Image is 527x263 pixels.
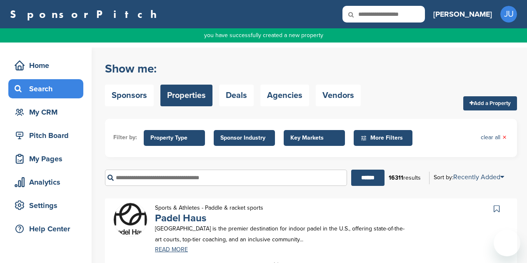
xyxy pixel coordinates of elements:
a: Add a Property [463,96,517,110]
div: Settings [12,198,83,213]
a: [PERSON_NAME] [433,5,492,23]
p: Sports & Athletes - Paddle & racket sports [155,203,263,213]
a: Sponsors [105,85,154,106]
h3: [PERSON_NAME] [433,8,492,20]
a: Agencies [260,85,309,106]
p: [GEOGRAPHIC_DATA] is the premier destination for indoor padel in the U.S., offering state-of-the-... [155,223,410,244]
div: Sort by: [434,174,504,180]
a: Search [8,79,83,98]
a: My CRM [8,103,83,122]
div: My CRM [12,105,83,120]
a: READ MORE [155,247,410,253]
span: Sponsor Industry [220,133,268,143]
a: Analytics [8,173,83,192]
div: results [385,171,425,185]
a: clear all× [481,133,507,142]
div: Help Center [12,221,83,236]
a: Padel Haus [155,212,206,224]
div: Home [12,58,83,73]
span: Property Type [150,133,198,143]
a: My Pages [8,149,83,168]
li: Filter by: [113,133,137,142]
div: Pitch Board [12,128,83,143]
b: 16311 [389,174,403,181]
a: Home [8,56,83,75]
a: Help Center [8,219,83,238]
div: Search [12,81,83,96]
a: Vendors [316,85,361,106]
span: × [502,133,507,142]
a: SponsorPitch [10,9,162,20]
a: Settings [8,196,83,215]
div: My Pages [12,151,83,166]
img: Logo2025 [114,203,147,235]
span: JU [500,6,517,23]
h2: Show me: [105,61,361,76]
a: Pitch Board [8,126,83,145]
span: More Filters [360,133,408,143]
a: Deals [219,85,254,106]
div: Analytics [12,175,83,190]
iframe: Button to launch messaging window [494,230,520,256]
a: Properties [160,85,212,106]
a: Recently Added [453,173,504,181]
span: Key Markets [290,133,338,143]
